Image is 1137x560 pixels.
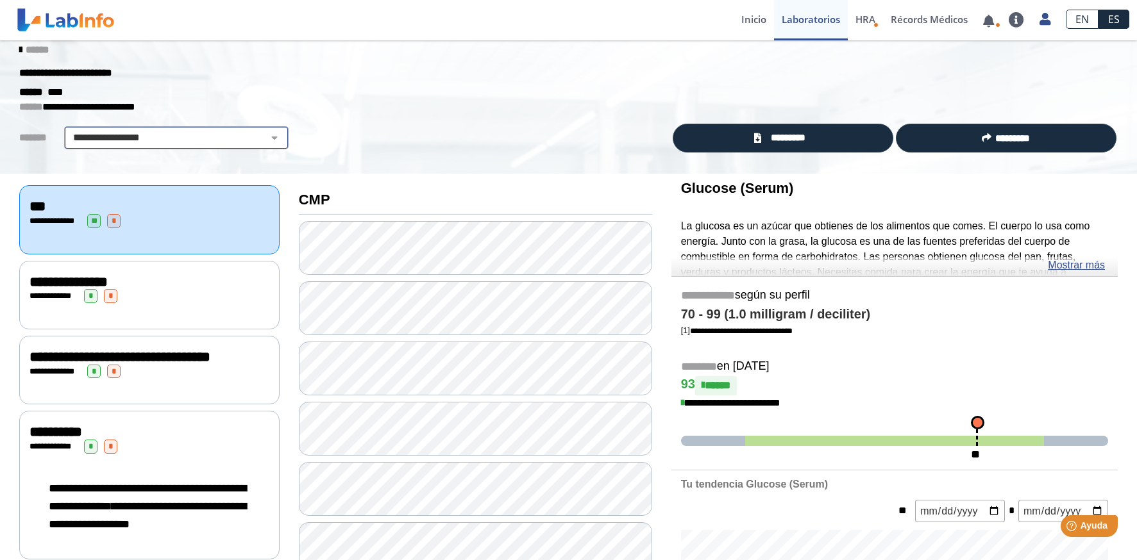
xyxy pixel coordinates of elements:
[1099,10,1129,29] a: ES
[1048,258,1105,273] a: Mostrar más
[681,288,1108,303] h5: según su perfil
[681,325,793,335] a: [1]
[1066,10,1099,29] a: EN
[855,13,875,26] span: HRA
[681,479,828,490] b: Tu tendencia Glucose (Serum)
[1018,500,1108,522] input: mm/dd/yyyy
[681,218,1108,311] p: La glucosa es un azúcar que obtienes de los alimentos que comes. El cuerpo lo usa como energía. J...
[681,180,794,196] b: Glucose (Serum)
[681,376,1108,395] h4: 93
[681,307,1108,322] h4: 70 - 99 (1.0 milligram / deciliter)
[681,359,1108,374] h5: en [DATE]
[299,192,330,208] b: CMP
[915,500,1005,522] input: mm/dd/yyyy
[1023,510,1123,546] iframe: Help widget launcher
